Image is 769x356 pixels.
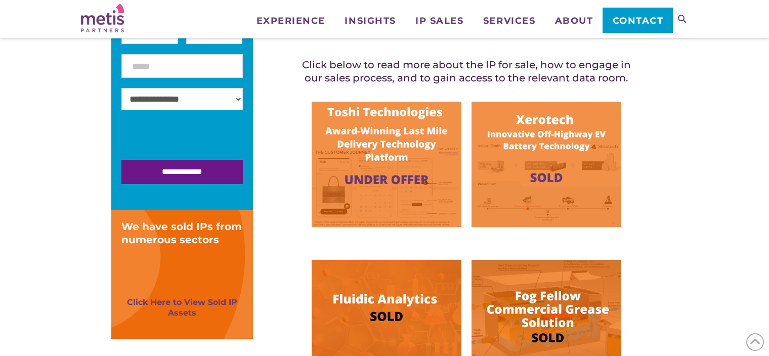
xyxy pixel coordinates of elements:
a: Click Here to View Sold IP Assets [127,297,237,318]
h4: Click below to read more about the IP for sale, how to engage in our sales process, and to gain a... [292,58,640,84]
span: Experience [257,16,325,25]
span: Insights [345,16,396,25]
span: Services [483,16,535,25]
img: Metis Partners [81,4,124,32]
img: Image [312,102,461,227]
div: We have sold IPs from numerous sectors [121,220,243,246]
img: Image [472,102,621,227]
span: Back to Top [746,333,764,351]
a: Contact [603,8,673,33]
span: About [555,16,593,25]
iframe: reCAPTCHA [121,120,275,160]
span: Contact [613,16,664,25]
span: IP Sales [415,16,463,25]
